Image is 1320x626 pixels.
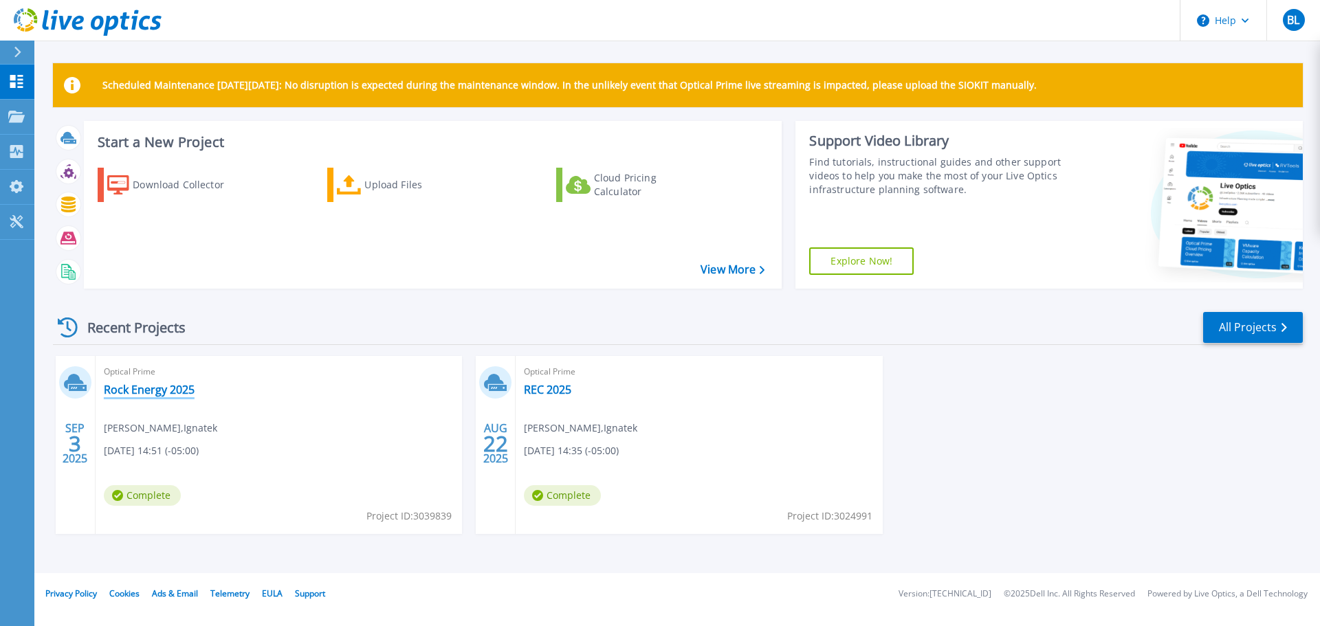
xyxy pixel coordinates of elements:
[701,263,764,276] a: View More
[1004,590,1135,599] li: © 2025 Dell Inc. All Rights Reserved
[102,80,1037,91] p: Scheduled Maintenance [DATE][DATE]: No disruption is expected during the maintenance window. In t...
[524,443,619,458] span: [DATE] 14:35 (-05:00)
[483,438,508,449] span: 22
[104,421,217,436] span: [PERSON_NAME] , Ignatek
[524,421,637,436] span: [PERSON_NAME] , Ignatek
[809,132,1068,150] div: Support Video Library
[787,508,872,524] span: Project ID: 3024991
[62,418,88,469] div: SEP 2025
[104,383,195,396] a: Rock Energy 2025
[45,588,97,599] a: Privacy Policy
[98,168,251,202] a: Download Collector
[556,168,709,202] a: Cloud Pricing Calculator
[594,171,704,199] div: Cloud Pricing Calculator
[483,418,509,469] div: AUG 2025
[98,135,764,150] h3: Start a New Project
[809,247,914,275] a: Explore Now!
[524,485,601,506] span: Complete
[295,588,325,599] a: Support
[109,588,140,599] a: Cookies
[133,171,243,199] div: Download Collector
[809,155,1068,197] div: Find tutorials, instructional guides and other support videos to help you make the most of your L...
[899,590,991,599] li: Version: [TECHNICAL_ID]
[524,383,571,396] a: REC 2025
[524,364,874,379] span: Optical Prime
[104,485,181,506] span: Complete
[152,588,198,599] a: Ads & Email
[104,443,199,458] span: [DATE] 14:51 (-05:00)
[262,588,283,599] a: EULA
[104,364,454,379] span: Optical Prime
[327,168,481,202] a: Upload Files
[364,171,474,199] div: Upload Files
[1287,14,1299,25] span: BL
[53,311,204,344] div: Recent Projects
[366,508,452,524] span: Project ID: 3039839
[210,588,250,599] a: Telemetry
[1203,312,1303,343] a: All Projects
[69,438,81,449] span: 3
[1147,590,1308,599] li: Powered by Live Optics, a Dell Technology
